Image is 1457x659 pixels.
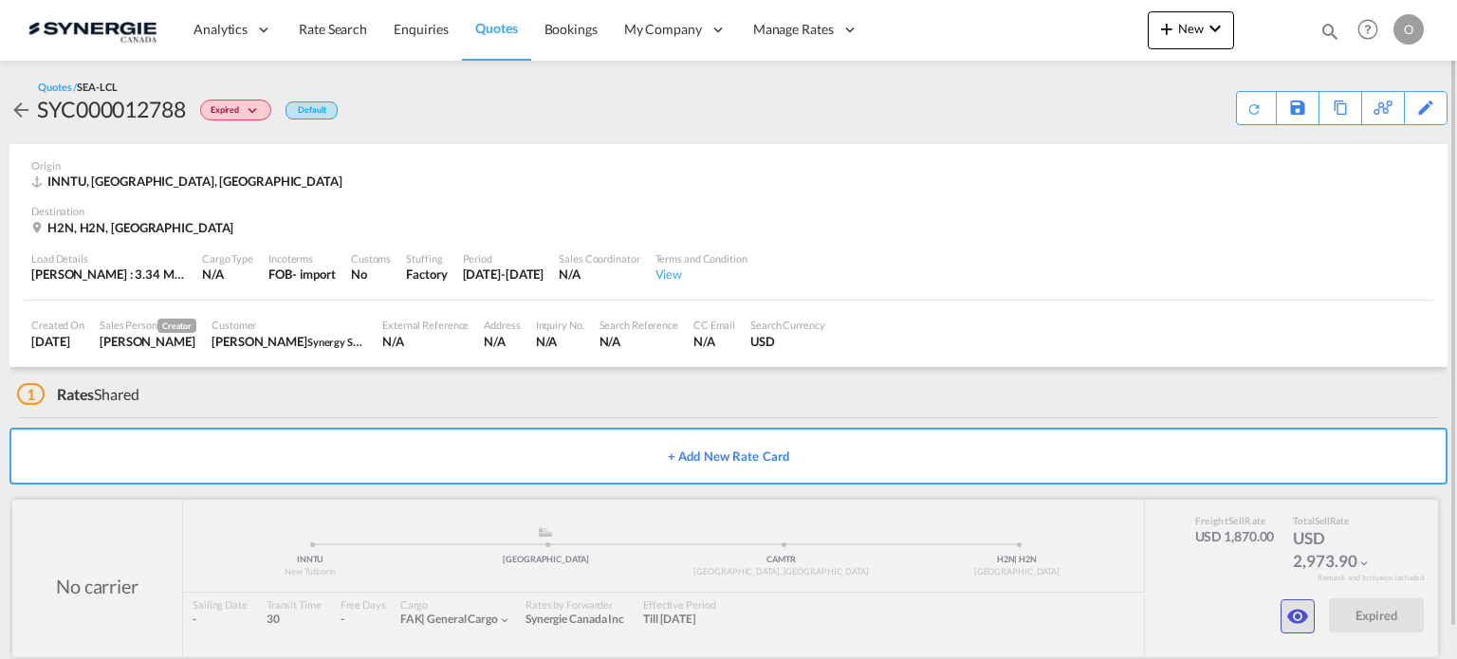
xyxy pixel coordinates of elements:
[31,333,84,350] div: 27 Jun 2025
[212,333,367,350] div: Monty Sud
[9,428,1448,485] button: + Add New Rate Card
[31,251,187,265] div: Load Details
[1155,17,1178,40] md-icon: icon-plus 400-fg
[351,251,391,265] div: Customs
[9,94,37,124] div: icon-arrow-left
[382,333,469,350] div: N/A
[1246,92,1266,117] div: Quote PDF is not available at this time
[693,333,735,350] div: N/A
[1155,21,1226,36] span: New
[268,251,336,265] div: Incoterms
[1286,605,1309,628] md-icon: icon-eye
[57,385,95,403] span: Rates
[31,265,187,283] div: [PERSON_NAME] : 3.34 MT | Volumetric Wt : 17.00 CBM | Chargeable Wt : 17.00 W/M
[484,318,520,332] div: Address
[599,333,678,350] div: N/A
[31,318,84,332] div: Created On
[1352,13,1384,46] span: Help
[394,21,449,37] span: Enquiries
[750,333,825,350] div: USD
[463,265,544,283] div: 7 Jul 2025
[100,318,196,333] div: Sales Person
[211,104,244,122] span: Expired
[38,80,118,94] div: Quotes /SEA-LCL
[655,251,747,265] div: Terms and Condition
[9,99,32,121] md-icon: icon-arrow-left
[100,333,196,350] div: Rosa Ho
[1148,11,1234,49] button: icon-plus 400-fgNewicon-chevron-down
[1319,21,1340,42] md-icon: icon-magnify
[406,251,447,265] div: Stuffing
[463,251,544,265] div: Period
[536,318,584,332] div: Inquiry No.
[1352,13,1393,47] div: Help
[1245,100,1263,117] md-icon: icon-refresh
[31,219,238,236] div: H2N, H2N, Canada
[1393,14,1424,45] div: O
[244,106,267,117] md-icon: icon-chevron-down
[1277,92,1319,124] div: Save As Template
[157,319,196,333] span: Creator
[559,251,639,265] div: Sales Coordinator
[31,158,1426,173] div: Origin
[351,265,391,283] div: No
[37,94,186,124] div: SYC000012788
[77,81,117,93] span: SEA-LCL
[1281,599,1315,633] button: icon-eye
[382,318,469,332] div: External Reference
[17,384,139,405] div: Shared
[200,100,271,120] div: Change Status Here
[1319,21,1340,49] div: icon-magnify
[202,265,253,283] div: N/A
[406,265,447,283] div: Factory Stuffing
[655,265,747,283] div: View
[536,333,584,350] div: N/A
[299,21,367,37] span: Rate Search
[31,204,1426,218] div: Destination
[544,21,598,37] span: Bookings
[484,333,520,350] div: N/A
[475,20,517,36] span: Quotes
[194,20,248,39] span: Analytics
[28,9,157,51] img: 1f56c880d42311ef80fc7dca854c8e59.png
[31,173,347,190] div: INNTU, New Tuticorin, Europe
[292,265,336,283] div: - import
[307,334,387,349] span: Synergy Sourcing
[693,318,735,332] div: CC Email
[17,383,45,405] span: 1
[47,174,342,189] span: INNTU, [GEOGRAPHIC_DATA], [GEOGRAPHIC_DATA]
[599,318,678,332] div: Search Reference
[750,318,825,332] div: Search Currency
[753,20,834,39] span: Manage Rates
[559,265,639,283] div: N/A
[202,251,253,265] div: Cargo Type
[286,101,338,119] div: Default
[212,318,367,332] div: Customer
[186,94,276,124] div: Change Status Here
[624,20,702,39] span: My Company
[268,265,292,283] div: FOB
[1204,17,1226,40] md-icon: icon-chevron-down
